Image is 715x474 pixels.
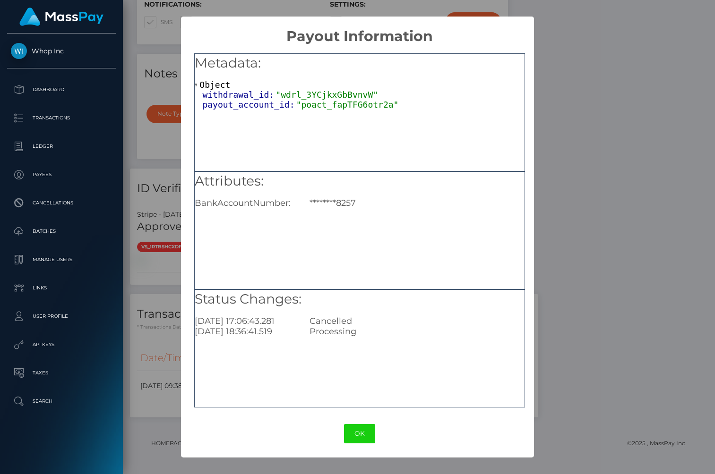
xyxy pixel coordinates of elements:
[195,172,525,191] h5: Attributes:
[11,338,112,352] p: API Keys
[11,139,112,153] p: Ledger
[202,90,276,100] span: withdrawal_id:
[195,54,525,73] h5: Metadata:
[188,326,302,337] div: [DATE] 18:36:41.519
[11,224,112,238] p: Batches
[276,90,378,100] span: "wdrl_3YCjkxGbBvnvW"
[19,8,103,26] img: MassPay Logo
[199,80,230,90] span: Object
[7,47,116,55] span: Whop Inc
[11,394,112,408] p: Search
[202,100,296,110] span: payout_account_id:
[11,83,112,97] p: Dashboard
[302,316,532,326] div: Cancelled
[11,366,112,380] p: Taxes
[11,196,112,210] p: Cancellations
[344,424,375,443] button: OK
[188,316,302,326] div: [DATE] 17:06:43.281
[11,111,112,125] p: Transactions
[11,168,112,182] p: Payees
[11,253,112,267] p: Manage Users
[11,281,112,295] p: Links
[11,309,112,323] p: User Profile
[188,198,302,208] div: BankAccountNumber:
[195,290,525,309] h5: Status Changes:
[302,326,532,337] div: Processing
[11,43,27,59] img: Whop Inc
[296,100,399,110] span: "poact_fapTFG6otr2a"
[181,17,539,45] h2: Payout Information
